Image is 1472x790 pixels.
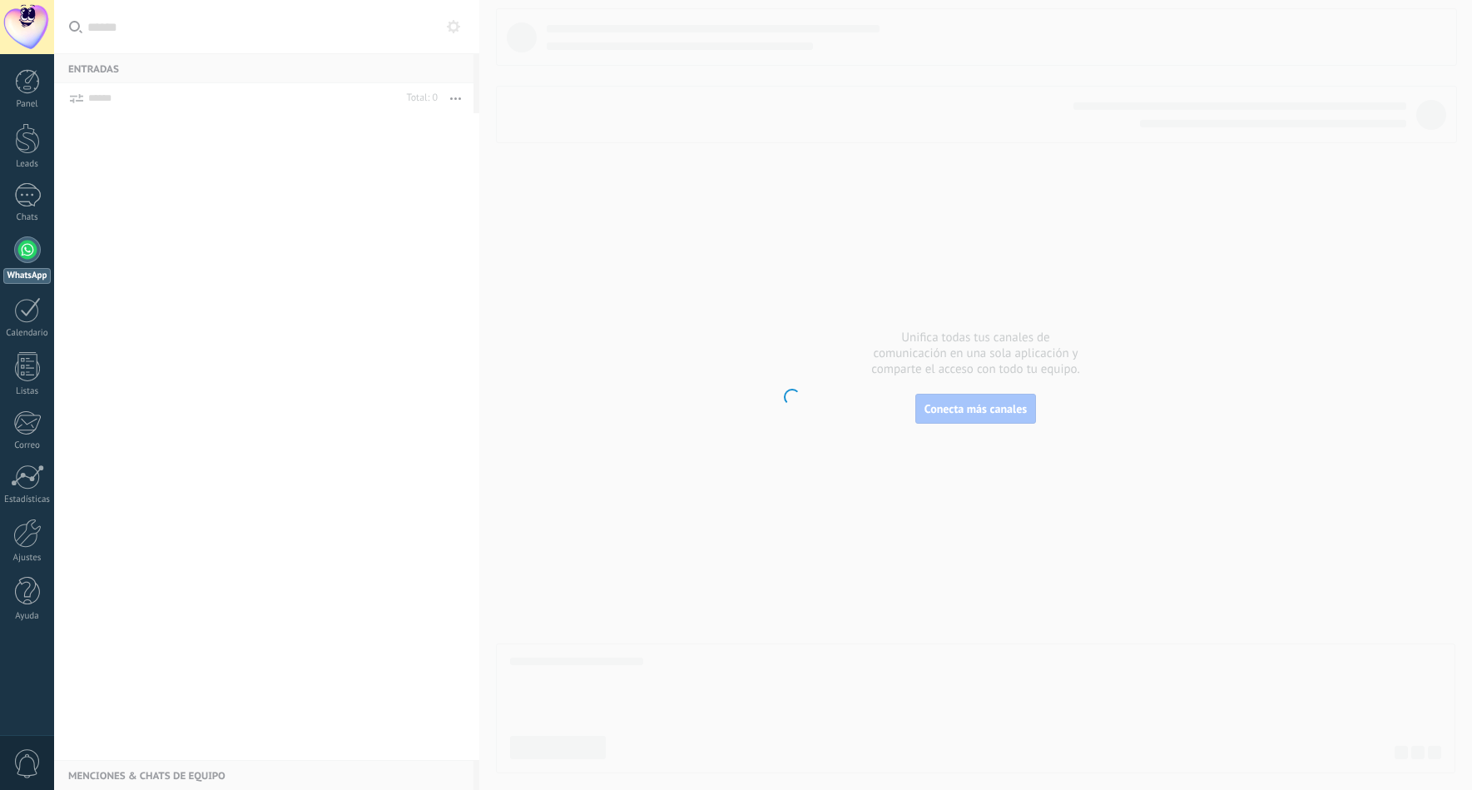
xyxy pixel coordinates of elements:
[3,328,52,339] div: Calendario
[3,99,52,110] div: Panel
[3,440,52,451] div: Correo
[3,159,52,170] div: Leads
[3,212,52,223] div: Chats
[3,611,52,622] div: Ayuda
[3,268,51,284] div: WhatsApp
[3,386,52,397] div: Listas
[3,494,52,505] div: Estadísticas
[3,553,52,564] div: Ajustes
